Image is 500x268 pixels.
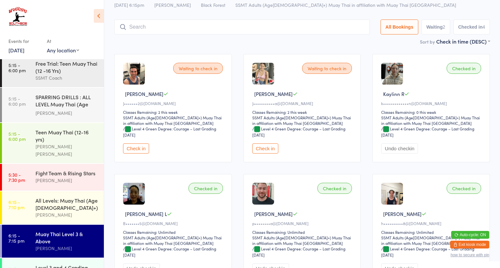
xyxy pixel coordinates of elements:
input: Search [114,20,370,34]
div: Waiting to check in [173,63,223,74]
span: SSMT Adults (Age[DEMOGRAPHIC_DATA]+) Muay Thai in affiliation with Muay Thai [GEOGRAPHIC_DATA] [235,2,456,8]
div: All Levels: Muay Thai (Age [DEMOGRAPHIC_DATA]+) [35,197,98,211]
div: 2 [443,24,445,30]
button: how to secure with pin [451,253,489,257]
div: [PERSON_NAME] [35,245,98,252]
span: [PERSON_NAME] [125,90,163,97]
div: SSMT Coach [35,74,98,82]
span: [PERSON_NAME] [254,90,293,97]
span: Kaylinn R [383,90,404,97]
div: [PERSON_NAME] [35,177,98,184]
div: At [47,36,79,47]
div: Classes Remaining: 0 this week [381,109,483,115]
button: Auto-cycle: ON [451,231,489,239]
time: 5:30 - 7:30 pm [8,172,25,182]
img: image1683621833.png [381,63,403,85]
div: SSMT Adults (Age[DEMOGRAPHIC_DATA]+) Muay Thai in affiliation with Muay Thai [GEOGRAPHIC_DATA] [381,235,483,246]
div: SSMT Adults (Age[DEMOGRAPHIC_DATA]+) Muay Thai in affiliation with Muay Thai [GEOGRAPHIC_DATA] [381,115,483,126]
div: Checked in [447,63,481,74]
span: [PERSON_NAME] [254,210,293,217]
div: Fight Team & Rising Stars [35,169,98,177]
a: 6:15 -7:10 pmAll Levels: Muay Thai (Age [DEMOGRAPHIC_DATA]+)[PERSON_NAME] [2,191,104,224]
div: SSMT Adults (Age[DEMOGRAPHIC_DATA]+) Muay Thai in affiliation with Muay Thai [GEOGRAPHIC_DATA] [123,235,225,246]
div: J•••••••••••a@[DOMAIN_NAME] [252,100,354,106]
span: [PERSON_NAME] [383,210,422,217]
time: 5:15 - 6:00 pm [8,131,26,141]
div: h••••••••••8@[DOMAIN_NAME] [381,221,483,226]
div: Waiting to check in [302,63,352,74]
div: SPARRING DRILLS : ALL LEVEL Muay Thai (Age [DEMOGRAPHIC_DATA]+) [35,93,98,109]
span: [PERSON_NAME] [154,2,191,8]
div: [PERSON_NAME] [35,109,98,117]
button: All Bookings [381,20,418,34]
div: Any location [47,47,79,54]
time: 5:15 - 6:00 pm [8,62,26,73]
div: SSMT Adults (Age[DEMOGRAPHIC_DATA]+) Muay Thai in affiliation with Muay Thai [GEOGRAPHIC_DATA] [252,115,354,126]
button: Exit kiosk mode [450,241,489,248]
div: k•••••••••••••n@[DOMAIN_NAME] [381,100,483,106]
div: SSMT Adults (Age[DEMOGRAPHIC_DATA]+) Muay Thai in affiliation with Muay Thai [GEOGRAPHIC_DATA] [123,115,225,126]
button: Checked in4 [453,20,490,34]
div: Checked in [317,183,352,194]
img: image1629445330.png [123,63,145,85]
div: Teen Muay Thai (12-16 yrs) [35,128,98,143]
a: 5:15 -6:00 pmFree Trial: Teen Muay Thai (12 -16 Yrs)SSMT Coach [2,54,104,87]
div: J•••••••2@[DOMAIN_NAME] [123,100,225,106]
div: Checked in [447,183,481,194]
div: SSMT Adults (Age[DEMOGRAPHIC_DATA]+) Muay Thai in affiliation with Muay Thai [GEOGRAPHIC_DATA] [252,235,354,246]
button: Undo checkin [381,143,418,154]
div: Classes Remaining: Unlimited [252,229,354,235]
button: Check in [252,143,278,154]
div: Check in time (DESC) [436,38,490,45]
img: Southside Muay Thai & Fitness [7,5,29,29]
div: Classes Remaining: Unlimited [123,229,225,235]
div: [PERSON_NAME] [35,211,98,219]
div: Classes Remaining: 2 this week [252,109,354,115]
button: Check in [123,143,149,154]
div: Classes Remaining: 2 this week [123,109,225,115]
label: Sort by [420,38,435,45]
a: 6:15 -7:15 pmMuay Thai Level 3 & Above[PERSON_NAME] [2,225,104,258]
img: image1691451795.png [123,183,145,205]
div: [PERSON_NAME] [PERSON_NAME] [35,143,98,158]
a: 5:15 -6:00 pmTeen Muay Thai (12-16 yrs)[PERSON_NAME] [PERSON_NAME] [2,123,104,163]
div: Checked in [188,183,223,194]
img: image1629256898.png [252,183,274,205]
div: p••••••••a@[DOMAIN_NAME] [252,221,354,226]
span: [PERSON_NAME] L [125,210,167,217]
button: Waiting2 [422,20,450,34]
div: 4 [482,24,485,30]
div: B•••••••5@[DOMAIN_NAME] [123,221,225,226]
span: [DATE] 6:15pm [114,2,144,8]
a: [DATE] [8,47,24,54]
time: 5:15 - 6:00 pm [8,96,26,106]
div: Events for [8,36,40,47]
div: Muay Thai Level 3 & Above [35,230,98,245]
span: Black Forest [201,2,225,8]
a: 5:30 -7:30 pmFight Team & Rising Stars[PERSON_NAME] [2,164,104,191]
time: 6:15 - 7:10 pm [8,199,24,210]
a: 5:15 -6:00 pmSPARRING DRILLS : ALL LEVEL Muay Thai (Age [DEMOGRAPHIC_DATA]+)[PERSON_NAME] [2,88,104,122]
img: image1699328605.png [252,63,274,85]
div: Classes Remaining: Unlimited [381,229,483,235]
img: image1700026935.png [381,183,403,205]
time: 6:15 - 7:15 pm [8,233,24,243]
div: Free Trial: Teen Muay Thai (12 -16 Yrs) [35,60,98,74]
